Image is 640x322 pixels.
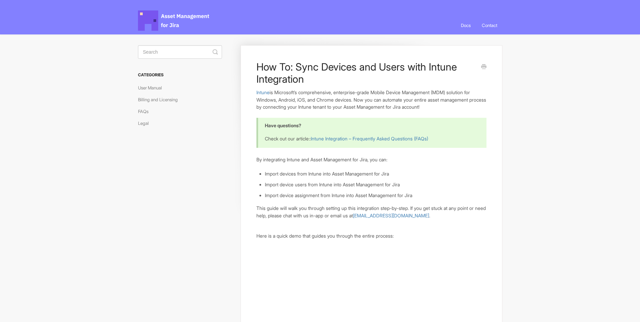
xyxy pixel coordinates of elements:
p: is Microsoft’s comprehensive, enterprise-grade Mobile Device Management (MDM) solution for Window... [256,89,486,111]
a: Billing and Licensing [138,94,183,105]
li: Import device assignment from Intune into Asset Management for Jira [265,192,486,199]
a: Intune [256,89,270,95]
b: Have questions? [265,123,301,128]
a: [EMAIL_ADDRESS][DOMAIN_NAME] [353,213,429,218]
input: Search [138,45,222,59]
li: Import devices from Intune into Asset Management for Jira [265,170,486,178]
a: User Manual [138,82,167,93]
h3: Categories [138,69,222,81]
p: Here is a quick demo that guides you through the entire process: [256,232,486,240]
span: Asset Management for Jira Docs [138,10,210,31]
p: Check out our article:: [265,135,478,142]
li: Import device users from Intune into Asset Management for Jira [265,181,486,188]
a: Print this Article [481,63,486,71]
h1: How To: Sync Devices and Users with Intune Integration [256,61,476,85]
p: This guide will walk you through setting up this integration step-by-step. If you get stuck at an... [256,205,486,219]
a: FAQs [138,106,154,117]
p: By integrating Intune and Asset Management for Jira, you can: [256,156,486,163]
a: Intune Integration – Frequently Asked Questions (FAQs) [311,136,428,141]
a: Docs [456,16,476,34]
a: Legal [138,118,154,129]
a: Contact [477,16,502,34]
